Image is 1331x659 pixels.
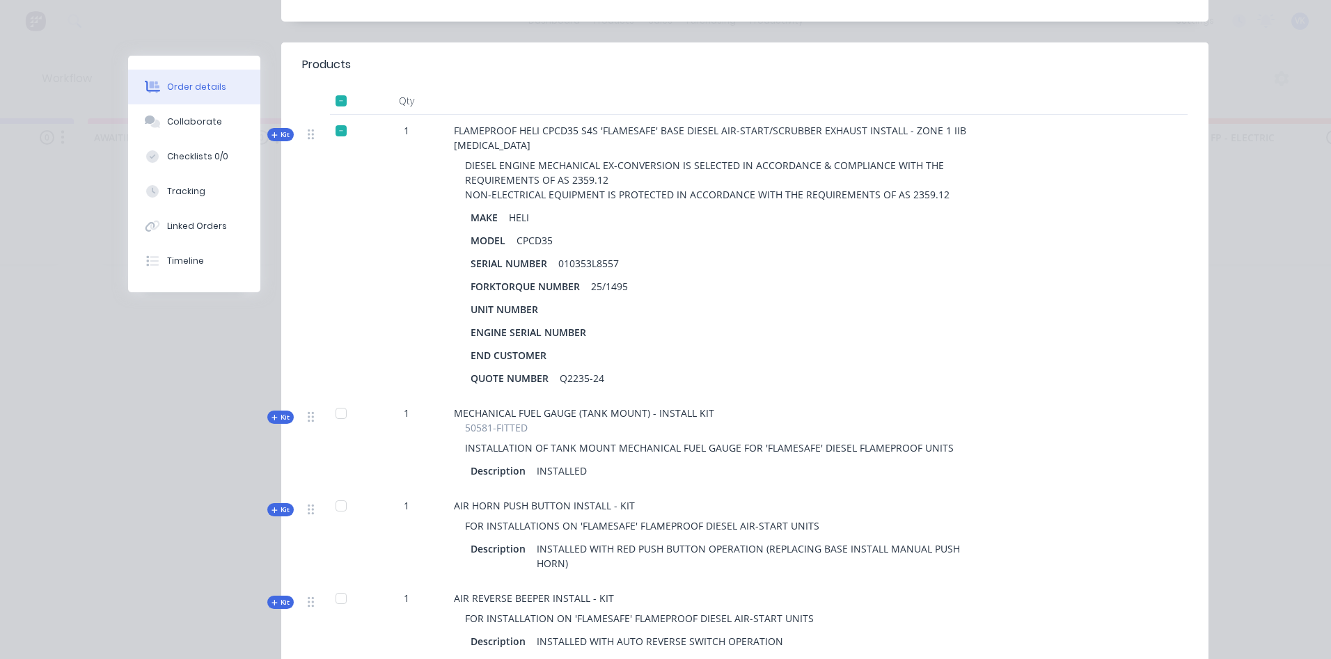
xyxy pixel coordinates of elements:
[167,220,227,232] div: Linked Orders
[531,539,983,573] div: INSTALLED WITH RED PUSH BUTTON OPERATION (REPLACING BASE INSTALL MANUAL PUSH HORN)
[531,461,592,481] div: INSTALLED
[271,505,290,515] span: Kit
[267,596,294,609] div: Kit
[471,253,553,273] div: SERIAL NUMBER
[465,441,954,454] span: INSTALLATION OF TANK MOUNT MECHANICAL FUEL GAUGE FOR 'FLAMESAFE' DIESEL FLAMEPROOF UNITS
[471,322,592,342] div: ENGINE SERIAL NUMBER
[271,597,290,608] span: Kit
[167,81,226,93] div: Order details
[465,159,950,201] span: DIESEL ENGINE MECHANICAL EX-CONVERSION IS SELECTED IN ACCORDANCE & COMPLIANCE WITH THE REQUIREMEN...
[128,70,260,104] button: Order details
[511,230,558,251] div: CPCD35
[465,612,814,625] span: FOR INSTALLATION ON 'FLAMESAFE' FLAMEPROOF DIESEL AIR-START UNITS
[471,230,511,251] div: MODEL
[531,631,789,651] div: INSTALLED WITH AUTO REVERSE SWITCH OPERATION
[302,56,351,73] div: Products
[267,503,294,516] div: Kit
[471,368,554,388] div: QUOTE NUMBER
[454,406,714,420] span: MECHANICAL FUEL GAUGE (TANK MOUNT) - INSTALL KIT
[267,128,294,141] div: Kit
[471,461,531,481] div: Description
[128,209,260,244] button: Linked Orders
[271,129,290,140] span: Kit
[454,124,969,152] span: FLAMEPROOF HELI CPCD35 S4S 'FLAMESAFE' BASE DIESEL AIR-START/SCRUBBER EXHAUST INSTALL - ZONE 1 II...
[585,276,633,296] div: 25/1495
[167,185,205,198] div: Tracking
[404,591,409,605] span: 1
[128,174,260,209] button: Tracking
[471,631,531,651] div: Description
[454,591,614,605] span: AIR REVERSE BEEPER INSTALL - KIT
[471,345,552,365] div: END CUSTOMER
[465,519,819,532] span: FOR INSTALLATIONS ON 'FLAMESAFE' FLAMEPROOF DIESEL AIR-START UNITS
[404,498,409,513] span: 1
[267,411,294,424] div: Kit
[404,123,409,138] span: 1
[167,150,228,163] div: Checklists 0/0
[465,420,528,435] span: 50581-FITTED
[271,412,290,422] span: Kit
[167,255,204,267] div: Timeline
[128,104,260,139] button: Collaborate
[128,139,260,174] button: Checklists 0/0
[471,207,503,228] div: MAKE
[471,299,544,319] div: UNIT NUMBER
[503,207,535,228] div: HELI
[365,87,448,115] div: Qty
[404,406,409,420] span: 1
[554,368,610,388] div: Q2235-24
[167,116,222,128] div: Collaborate
[128,244,260,278] button: Timeline
[471,539,531,559] div: Description
[471,276,585,296] div: FORKTORQUE NUMBER
[454,499,635,512] span: AIR HORN PUSH BUTTON INSTALL - KIT
[553,253,624,273] div: 010353L8557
